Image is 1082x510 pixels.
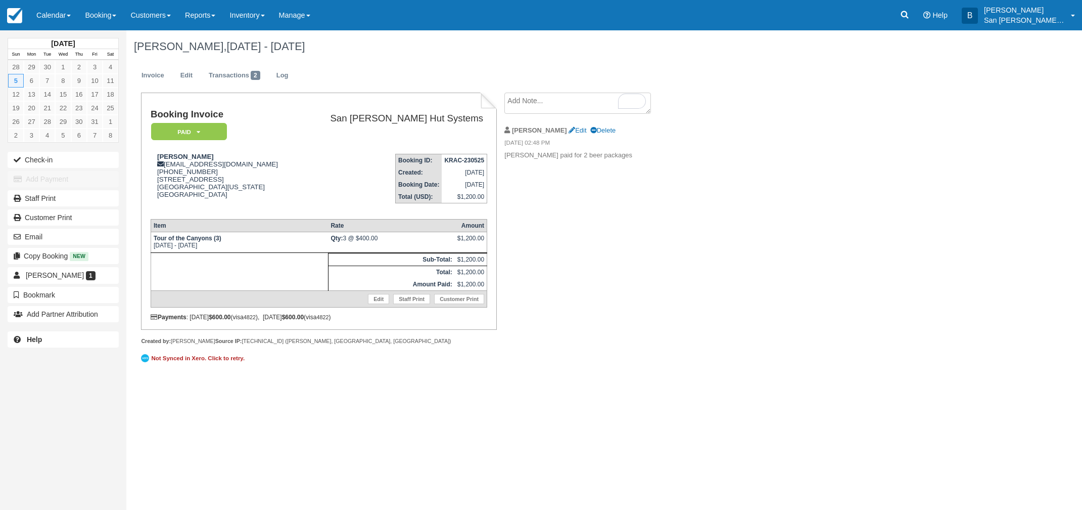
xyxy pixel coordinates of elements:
strong: Source IP: [215,338,242,344]
td: 3 @ $400.00 [328,232,454,252]
a: 19 [8,101,24,115]
button: Email [8,229,119,245]
th: Created: [396,166,442,179]
small: 4822 [244,314,256,320]
a: 21 [39,101,55,115]
a: 28 [39,115,55,129]
strong: KRAC-230525 [444,157,484,164]
span: [PERSON_NAME] [26,271,84,279]
th: Amount [455,219,487,232]
strong: $600.00 [282,314,304,321]
td: $1,200.00 [455,253,487,266]
a: 29 [24,60,39,74]
p: [PERSON_NAME] [984,5,1065,15]
a: 9 [71,74,87,88]
button: Add Partner Attribution [8,306,119,322]
a: 29 [55,115,71,129]
h1: Booking Invoice [151,109,299,120]
a: 17 [87,88,103,101]
a: 3 [87,60,103,74]
td: [DATE] [442,166,487,179]
div: B [962,8,978,24]
strong: [PERSON_NAME] [512,126,567,134]
th: Rate [328,219,454,232]
a: 24 [87,101,103,115]
th: Sun [8,49,24,60]
th: Tue [39,49,55,60]
a: 15 [55,88,71,101]
a: 2 [8,129,24,142]
div: $1,200.00 [457,235,484,250]
strong: [PERSON_NAME] [157,153,214,160]
a: 10 [87,74,103,88]
th: Thu [71,49,87,60]
td: [DATE] - [DATE] [151,232,328,252]
a: Help [8,331,119,348]
strong: [DATE] [51,39,75,48]
a: 30 [39,60,55,74]
a: 28 [8,60,24,74]
strong: Qty [331,235,343,242]
a: 3 [24,129,39,142]
th: Sub-Total: [328,253,454,266]
a: 6 [71,129,87,142]
a: 22 [55,101,71,115]
a: Edit [368,294,389,304]
td: $1,200.00 [442,191,487,203]
a: 25 [103,101,118,115]
a: Staff Print [393,294,430,304]
th: Fri [87,49,103,60]
a: Edit [173,66,200,86]
h1: [PERSON_NAME], [134,40,930,53]
a: [PERSON_NAME] 1 [8,267,119,283]
th: Booking ID: [396,154,442,167]
em: Paid [151,123,227,141]
a: 2 [71,60,87,74]
div: [PERSON_NAME] [TECHNICAL_ID] ([PERSON_NAME], [GEOGRAPHIC_DATA], [GEOGRAPHIC_DATA]) [141,337,496,345]
span: [DATE] - [DATE] [226,40,305,53]
b: Help [27,335,42,344]
p: San [PERSON_NAME] Hut Systems [984,15,1065,25]
a: Invoice [134,66,172,86]
a: Not Synced in Xero. Click to retry. [141,353,247,364]
small: 4822 [316,314,328,320]
a: 31 [87,115,103,129]
a: 26 [8,115,24,129]
strong: Tour of the Canyons (3) [154,235,221,242]
th: Wed [55,49,71,60]
a: 27 [24,115,39,129]
button: Bookmark [8,287,119,303]
button: Add Payment [8,171,119,187]
a: 4 [39,129,55,142]
textarea: To enrich screen reader interactions, please activate Accessibility in Grammarly extension settings [504,93,651,114]
a: Edit [569,126,586,134]
a: 8 [55,74,71,88]
button: Copy Booking New [8,248,119,264]
a: 7 [87,129,103,142]
a: 1 [55,60,71,74]
td: [DATE] [442,179,487,191]
th: Total (USD): [396,191,442,203]
strong: $600.00 [209,314,230,321]
em: [DATE] 02:48 PM [504,139,675,150]
a: Log [269,66,296,86]
strong: Payments [151,314,186,321]
a: 1 [103,115,118,129]
p: [PERSON_NAME] paid for 2 beer packages [504,151,675,160]
img: checkfront-main-nav-mini-logo.png [7,8,22,23]
a: 30 [71,115,87,129]
a: 12 [8,88,24,101]
a: 8 [103,129,118,142]
h2: San [PERSON_NAME] Hut Systems [303,113,483,124]
a: Staff Print [8,190,119,206]
td: $1,200.00 [455,266,487,278]
a: 4 [103,60,118,74]
span: Help [932,11,948,19]
a: 5 [55,129,71,142]
span: New [70,252,88,261]
a: Delete [590,126,616,134]
span: 2 [251,71,260,80]
th: Item [151,219,328,232]
span: 1 [86,271,96,280]
i: Help [923,12,930,19]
